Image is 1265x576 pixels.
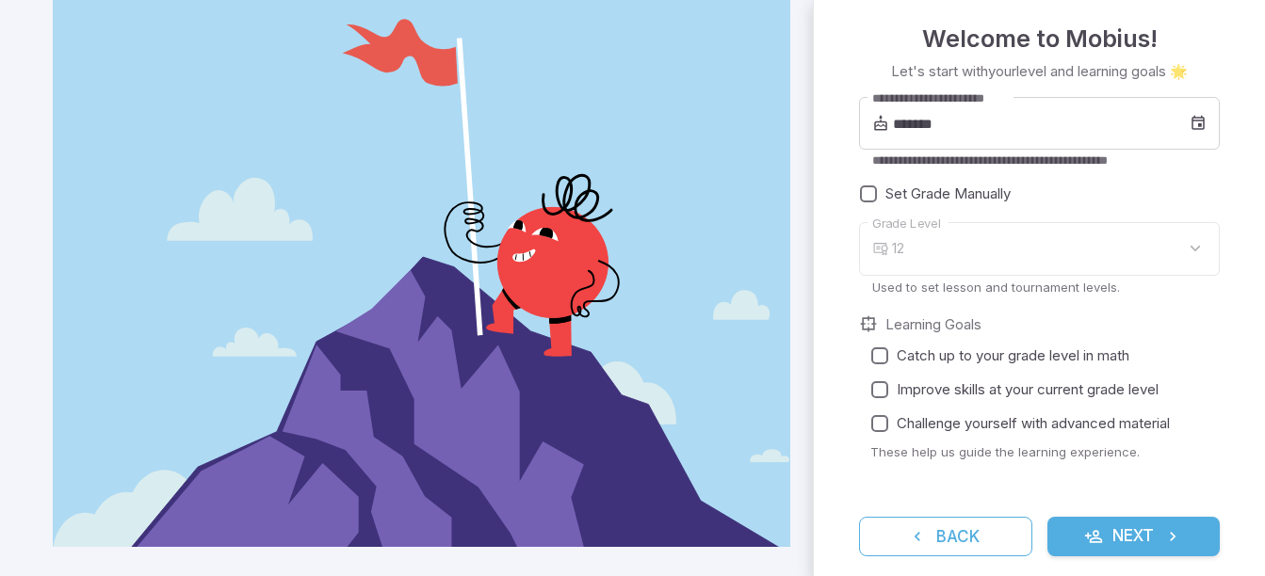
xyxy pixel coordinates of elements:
[897,345,1129,366] span: Catch up to your grade level in math
[885,314,981,335] label: Learning Goals
[922,20,1158,57] h4: Welcome to Mobius!
[872,279,1207,296] p: Used to set lesson and tournament levels.
[897,413,1170,434] span: Challenge yourself with advanced material
[897,379,1159,400] span: Improve skills at your current grade level
[872,215,941,232] label: Grade Level
[1047,517,1221,556] button: Next
[885,184,1011,204] span: Set Grade Manually
[859,517,1032,556] button: Back
[891,61,1188,82] p: Let's start with your level and learning goals 🌟
[870,443,1220,460] p: These help us guide the learning experience.
[892,222,1220,276] div: 12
